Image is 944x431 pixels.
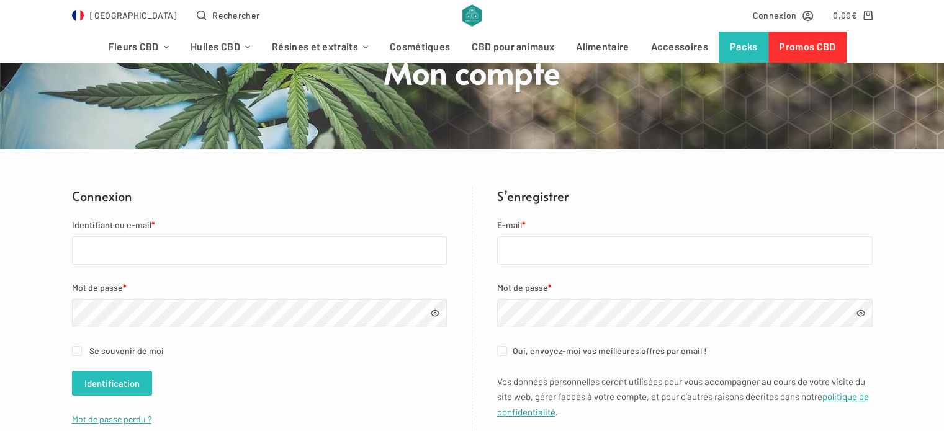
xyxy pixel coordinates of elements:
button: Identification [72,371,152,396]
input: Se souvenir de moi [72,346,82,356]
a: Fleurs CBD [97,32,179,63]
p: Vos données personnelles seront utilisées pour vous accompagner au cours de votre visite du site ... [497,374,873,420]
a: Connexion [753,8,814,22]
a: Huiles CBD [179,32,261,63]
span: Rechercher [212,8,259,22]
span: Se souvenir de moi [89,345,164,356]
label: Mot de passe [72,280,447,295]
img: FR Flag [72,9,84,22]
label: Identifiant ou e-mail [72,218,447,232]
a: Packs [719,32,768,63]
a: Mot de passe perdu ? [72,414,151,424]
label: E-mail [497,218,873,232]
label: Mot de passe [497,280,873,295]
img: CBD Alchemy [462,4,482,27]
bdi: 0,00 [833,10,857,20]
a: Cosmétiques [379,32,461,63]
a: Panier d’achat [833,8,872,22]
span: Connexion [753,8,797,22]
a: Select Country [72,8,178,22]
nav: Menu d’en-tête [97,32,847,63]
span: € [851,10,856,20]
a: Alimentaire [565,32,640,63]
button: Ouvrir le formulaire de recherche [197,8,259,22]
span: [GEOGRAPHIC_DATA] [90,8,177,22]
h2: Connexion [72,187,447,205]
h2: S’enregistrer [497,187,873,205]
a: Résines et extraits [261,32,379,63]
a: CBD pour animaux [461,32,565,63]
label: Oui, envoyez-moi vos meilleures offres par email ! [497,344,873,358]
a: Promos CBD [768,32,847,63]
a: Accessoires [640,32,719,63]
input: Oui, envoyez-moi vos meilleures offres par email ! [497,346,507,356]
h1: Mon compte [240,51,705,92]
